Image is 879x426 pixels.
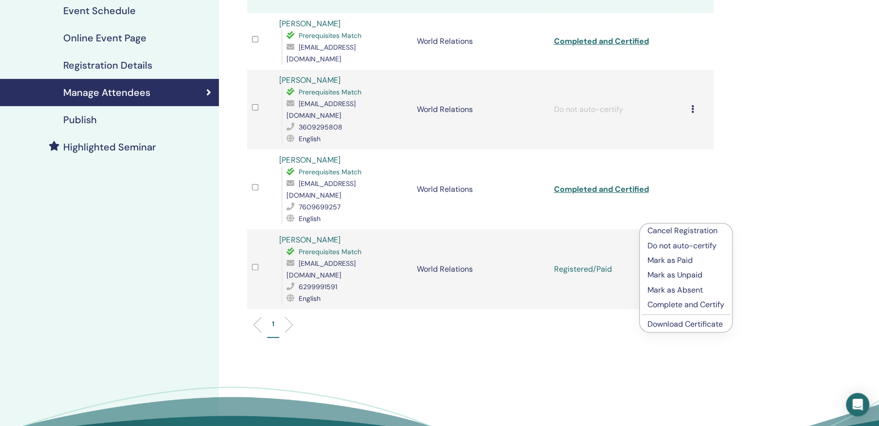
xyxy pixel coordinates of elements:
a: Completed and Certified [554,36,648,46]
span: English [298,214,320,223]
p: Complete and Certify [647,299,724,311]
h4: Manage Attendees [63,87,150,98]
a: [PERSON_NAME] [279,155,340,165]
span: Prerequisites Match [298,31,361,40]
td: World Relations [412,13,549,70]
span: English [298,294,320,303]
p: Mark as Paid [647,255,724,266]
td: World Relations [412,229,549,309]
a: [PERSON_NAME] [279,235,340,245]
div: Open Intercom Messenger [846,393,869,416]
td: World Relations [412,70,549,149]
a: Download Certificate [647,319,723,329]
h4: Registration Details [63,59,152,71]
a: [PERSON_NAME] [279,19,340,29]
span: [EMAIL_ADDRESS][DOMAIN_NAME] [287,99,355,120]
span: 6299991591 [298,282,337,291]
p: Cancel Registration [647,225,724,237]
p: Mark as Unpaid [647,269,724,281]
p: 1 [272,319,274,329]
span: Prerequisites Match [298,88,361,96]
h4: Publish [63,114,97,126]
h4: Highlighted Seminar [63,141,156,153]
span: 3609295808 [298,123,342,131]
span: Prerequisites Match [298,247,361,256]
p: Mark as Absent [647,284,724,296]
span: [EMAIL_ADDRESS][DOMAIN_NAME] [287,259,355,279]
h4: Event Schedule [63,5,136,17]
span: English [298,134,320,143]
span: [EMAIL_ADDRESS][DOMAIN_NAME] [287,179,355,200]
span: [EMAIL_ADDRESS][DOMAIN_NAME] [287,43,355,63]
span: 7609699257 [298,203,340,211]
a: [PERSON_NAME] [279,75,340,85]
span: Prerequisites Match [298,167,361,176]
a: Completed and Certified [554,184,648,194]
h4: Online Event Page [63,32,146,44]
td: World Relations [412,149,549,229]
p: Do not auto-certify [647,240,724,252]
